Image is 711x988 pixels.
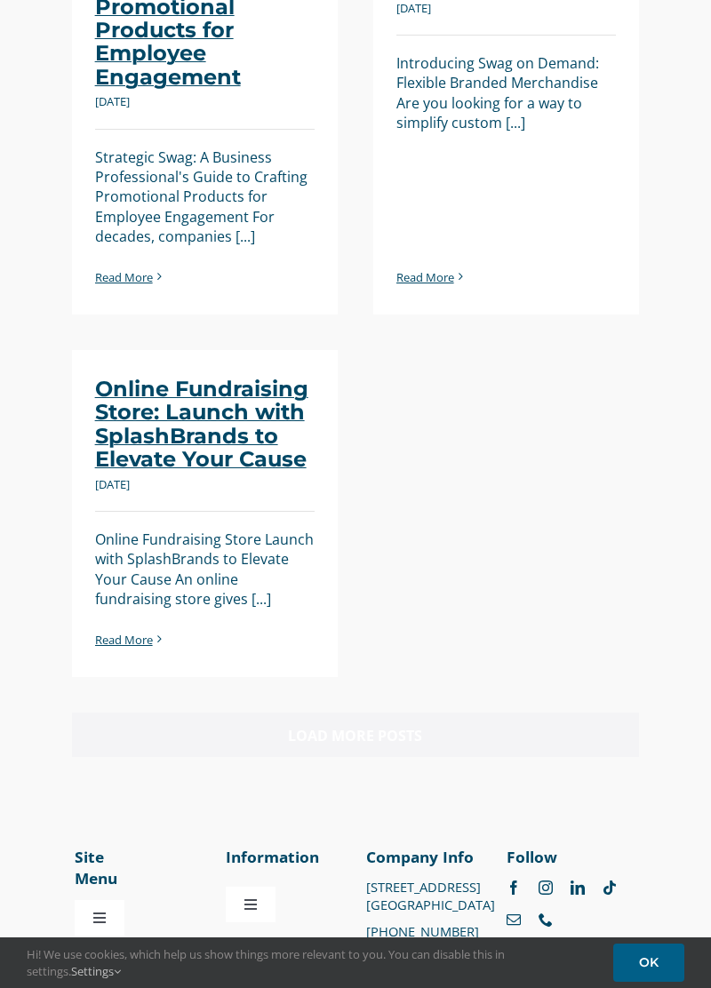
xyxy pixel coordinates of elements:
[396,53,616,133] p: Introducing Swag on Demand: Flexible Branded Merchandise Are you looking for a way to simplify cu...
[507,846,626,867] p: Follow
[95,476,130,492] span: [DATE]
[75,846,150,889] p: Site Menu
[75,900,150,936] nav: Menu
[507,912,521,927] a: mail
[95,530,315,610] p: Online Fundraising Store Launch with SplashBrands to Elevate Your Cause An online fundraising sto...
[396,269,454,285] a: More on Introducing Swag on Demand: Flexible Brand Merchandise
[507,880,521,895] a: facebook
[571,880,585,895] a: linkedin
[27,946,587,978] span: Hi! We use cookies, which help us show things more relevant to you. You can disable this in setti...
[95,93,130,109] span: [DATE]
[366,846,485,867] p: Company Info
[72,713,640,757] button: Load More Posts
[95,632,153,648] a: More on Online Fundraising Store: Launch with SplashBrands to Elevate Your Cause
[539,880,553,895] a: instagram
[613,944,684,982] a: OK
[539,912,553,927] a: phone
[95,376,308,472] a: Online Fundraising Store: Launch with SplashBrands to Elevate Your Cause
[71,963,121,979] a: Settings
[95,269,153,285] a: More on Strategic Swag: A Business Professional’s Guide to Crafting Promotional Products for Empl...
[226,887,345,922] nav: Menu
[95,147,315,247] p: Strategic Swag: A Business Professional's Guide to Crafting Promotional Products for Employee Eng...
[226,846,345,867] p: Information
[603,880,617,895] a: tiktok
